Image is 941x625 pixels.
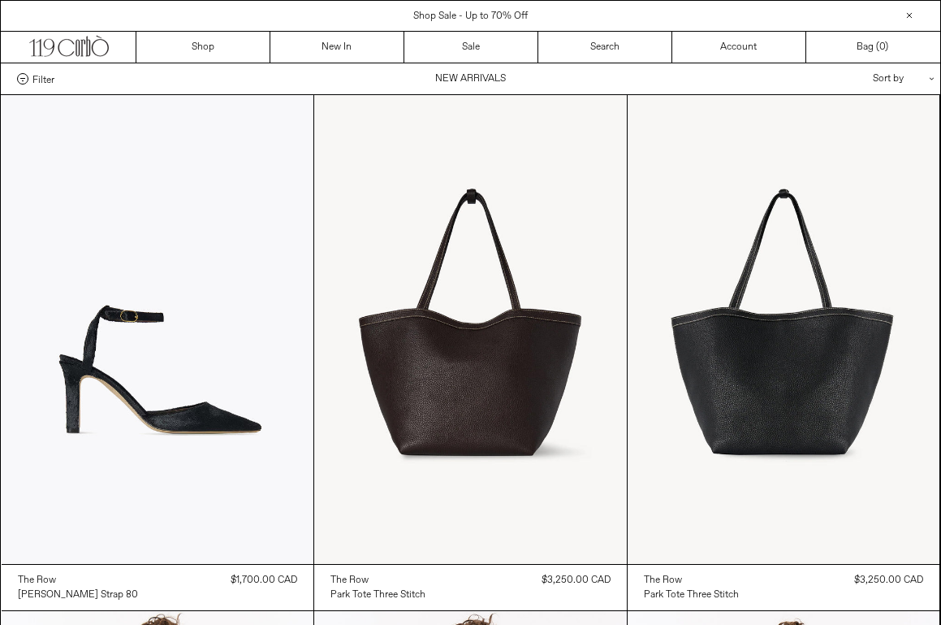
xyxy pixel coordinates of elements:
[644,588,739,602] div: Park Tote Three Stitch
[644,588,739,602] a: Park Tote Three Stitch
[18,574,56,588] div: The Row
[18,588,138,602] div: [PERSON_NAME] Strap 80
[542,573,611,588] div: $3,250.00 CAD
[538,32,672,63] a: Search
[32,73,54,85] span: Filter
[330,588,425,602] a: Park Tote Three Stitch
[854,573,923,588] div: $3,250.00 CAD
[404,32,538,63] a: Sale
[18,588,138,602] a: [PERSON_NAME] Strap 80
[879,40,888,54] span: )
[628,95,940,564] img: The Row Park Tote Three Stitch
[806,32,940,63] a: Bag ()
[330,573,425,588] a: The Row
[778,63,924,94] div: Sort by
[270,32,404,63] a: New In
[330,574,369,588] div: The Row
[314,95,627,564] img: The Row Park Tote Three Stitch
[672,32,806,63] a: Account
[644,574,682,588] div: The Row
[413,10,528,23] a: Shop Sale - Up to 70% Off
[2,95,314,564] img: The Row Carla Ankle Strap
[136,32,270,63] a: Shop
[879,41,885,54] span: 0
[231,573,297,588] div: $1,700.00 CAD
[644,573,739,588] a: The Row
[330,588,425,602] div: Park Tote Three Stitch
[18,573,138,588] a: The Row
